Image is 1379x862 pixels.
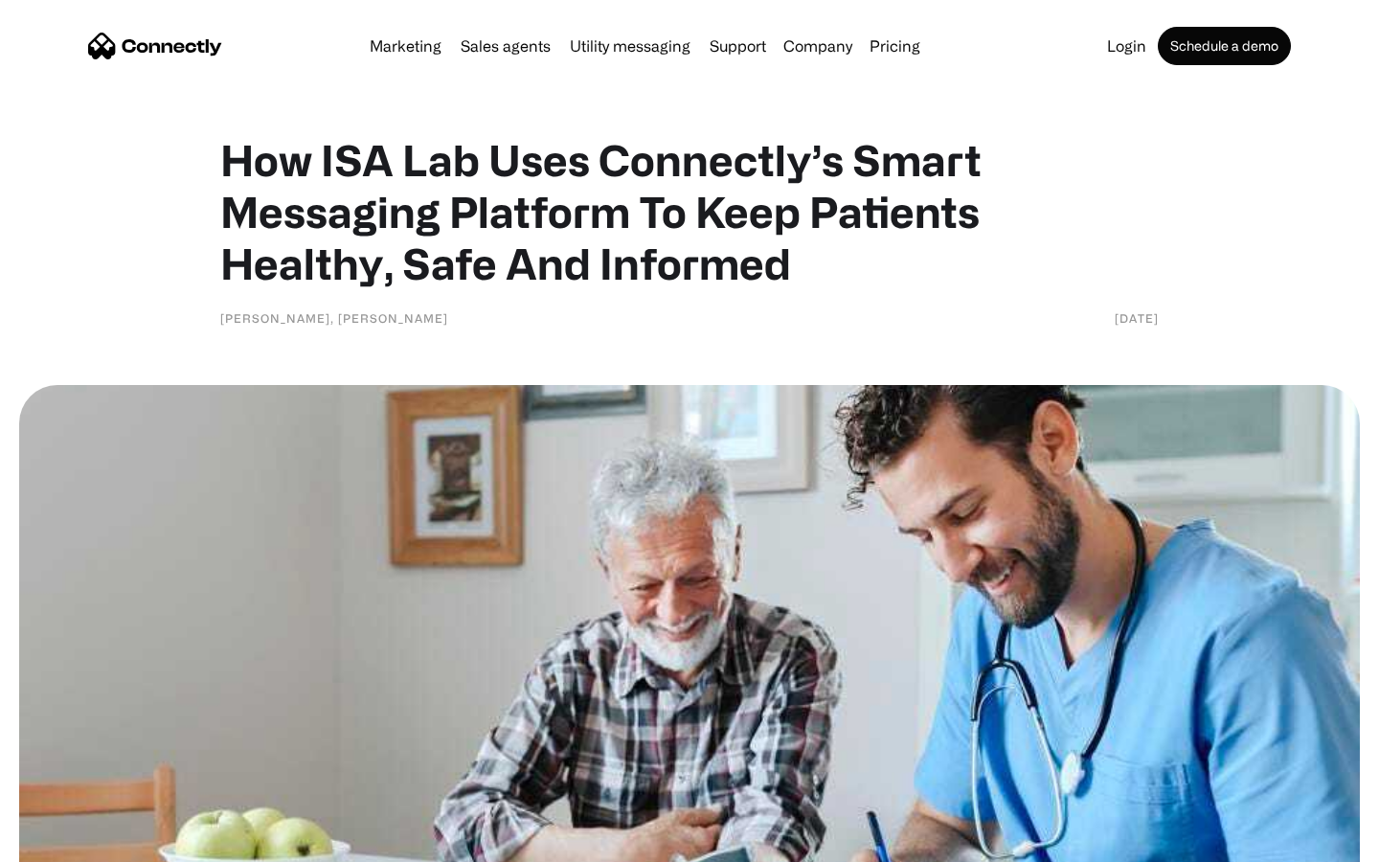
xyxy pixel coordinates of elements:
[1158,27,1291,65] a: Schedule a demo
[562,38,698,54] a: Utility messaging
[362,38,449,54] a: Marketing
[38,828,115,855] ul: Language list
[220,308,448,328] div: [PERSON_NAME], [PERSON_NAME]
[702,38,774,54] a: Support
[220,134,1159,289] h1: How ISA Lab Uses Connectly’s Smart Messaging Platform To Keep Patients Healthy, Safe And Informed
[1099,38,1154,54] a: Login
[1115,308,1159,328] div: [DATE]
[783,33,852,59] div: Company
[453,38,558,54] a: Sales agents
[862,38,928,54] a: Pricing
[19,828,115,855] aside: Language selected: English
